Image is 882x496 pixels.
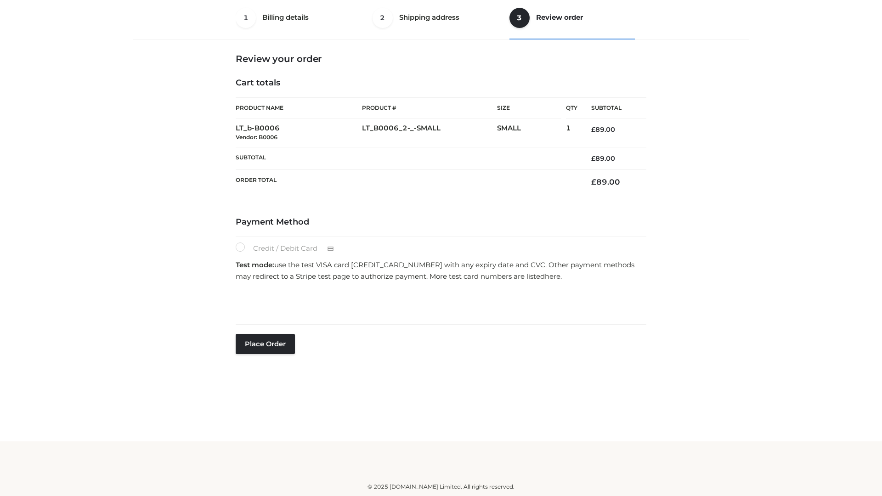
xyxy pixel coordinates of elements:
th: Subtotal [577,98,646,118]
bdi: 89.00 [591,177,620,186]
img: Credit / Debit Card [322,243,339,254]
th: Qty [566,97,577,118]
button: Place order [236,334,295,354]
th: Product Name [236,97,362,118]
th: Order Total [236,170,577,194]
span: £ [591,154,595,163]
th: Size [497,98,561,118]
bdi: 89.00 [591,154,615,163]
td: LT_b-B0006 [236,118,362,147]
div: © 2025 [DOMAIN_NAME] Limited. All rights reserved. [136,482,746,491]
th: Subtotal [236,147,577,169]
td: 1 [566,118,577,147]
strong: Test mode: [236,260,274,269]
h3: Review your order [236,53,646,64]
p: use the test VISA card [CREDIT_CARD_NUMBER] with any expiry date and CVC. Other payment methods m... [236,259,646,282]
span: £ [591,177,596,186]
a: here [545,272,560,281]
th: Product # [362,97,497,118]
h4: Cart totals [236,78,646,88]
iframe: Secure payment input frame [234,285,645,319]
label: Credit / Debit Card [236,242,344,254]
span: £ [591,125,595,134]
h4: Payment Method [236,217,646,227]
bdi: 89.00 [591,125,615,134]
small: Vendor: B0006 [236,134,277,141]
td: LT_B0006_2-_-SMALL [362,118,497,147]
td: SMALL [497,118,566,147]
